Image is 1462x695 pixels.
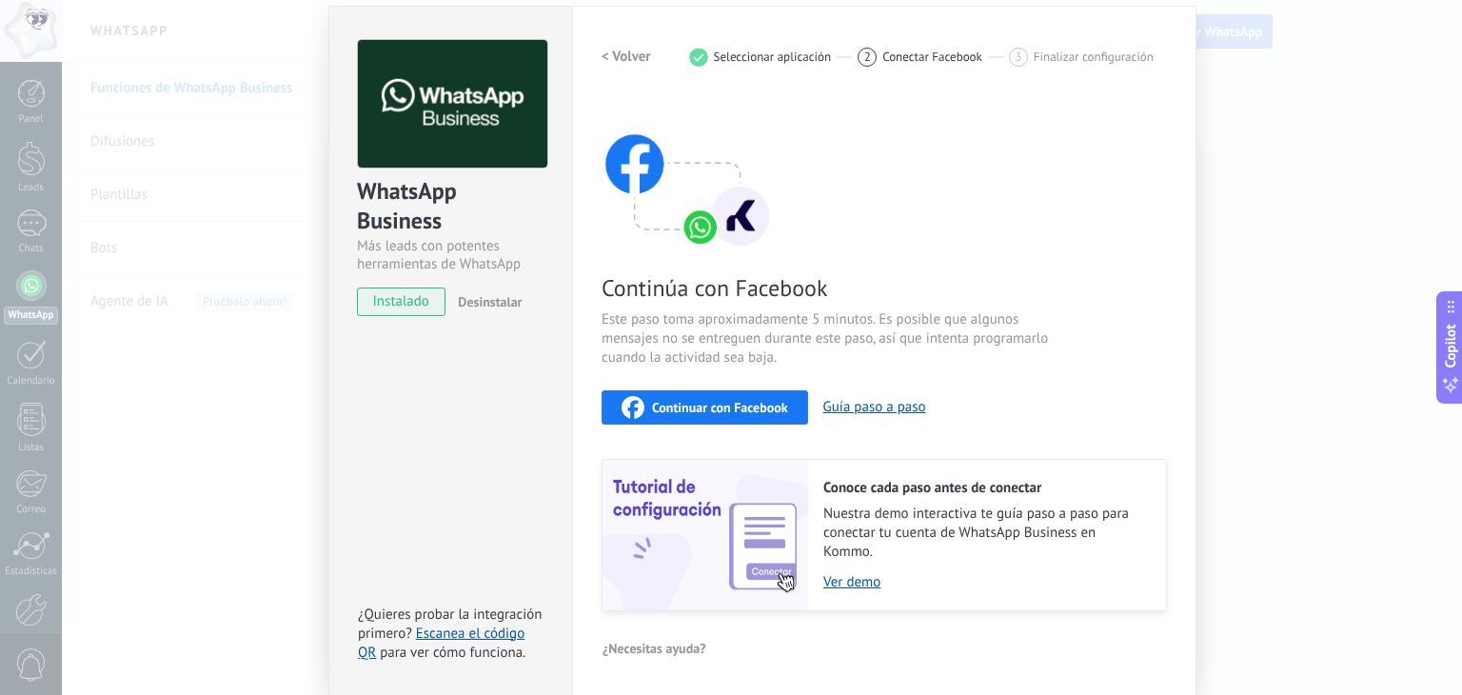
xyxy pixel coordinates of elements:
[1015,49,1021,65] span: 3
[602,273,1055,303] span: Continúa con Facebook
[603,642,706,655] span: ¿Necesitas ayuda?
[823,479,1147,497] h2: Conoce cada paso antes de conectar
[602,97,773,249] img: connect with facebook
[602,390,808,425] button: Continuar con Facebook
[714,50,832,64] span: Seleccionar aplicación
[823,573,1147,591] a: Ver demo
[602,48,651,66] h2: < Volver
[882,50,982,64] span: Conectar Facebook
[380,644,525,662] span: para ver cómo funciona.
[652,401,788,414] span: Continuar con Facebook
[458,293,522,310] span: Desinstalar
[358,288,445,316] span: instalado
[1441,325,1460,368] span: Copilot
[358,606,543,643] span: ¿Quieres probar la integración primero?
[602,40,651,74] button: < Volver
[602,310,1055,367] span: Este paso toma aproximadamente 5 minutos. Es posible que algunos mensajes no se entreguen durante...
[864,49,871,65] span: 2
[357,237,544,273] div: Más leads con potentes herramientas de WhatsApp
[1034,50,1154,64] span: Finalizar configuración
[602,634,707,663] button: ¿Necesitas ayuda?
[823,505,1147,562] span: Nuestra demo interactiva te guía paso a paso para conectar tu cuenta de WhatsApp Business en Kommo.
[823,398,926,416] button: Guía paso a paso
[357,176,544,237] div: WhatsApp Business
[358,625,524,662] a: Escanea el código QR
[358,40,547,169] img: logo_main.png
[450,288,522,316] button: Desinstalar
